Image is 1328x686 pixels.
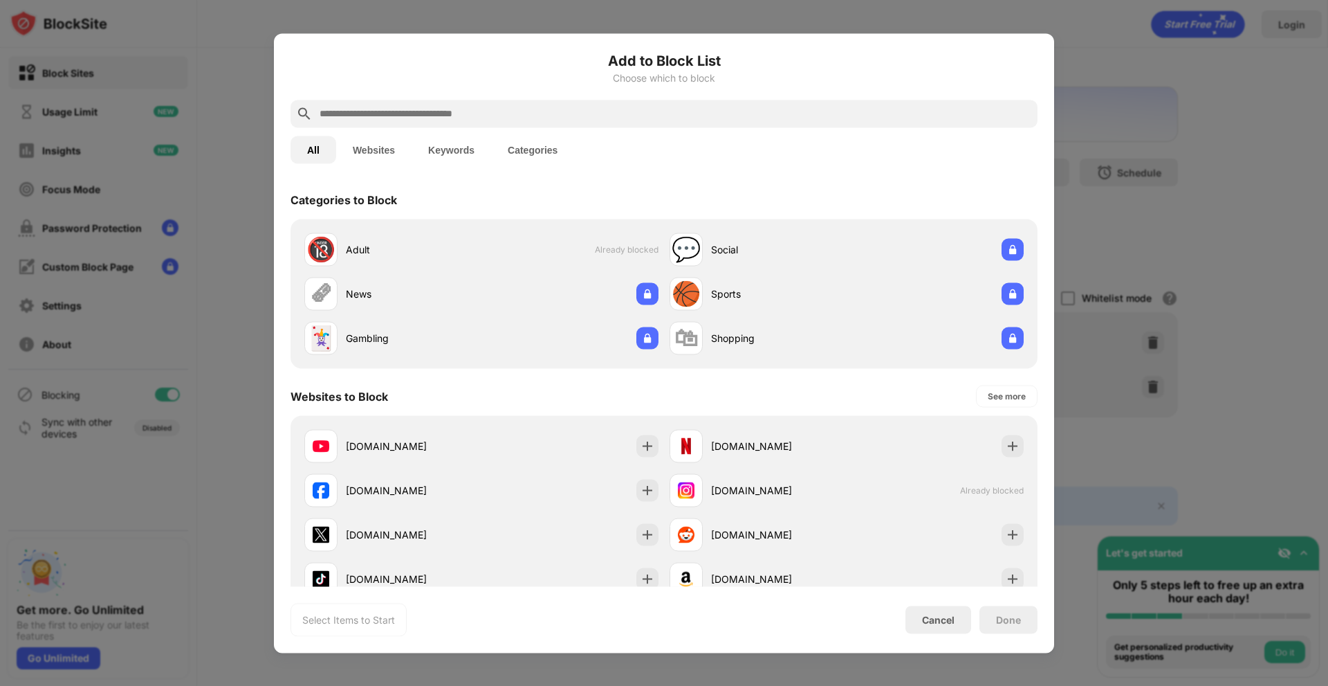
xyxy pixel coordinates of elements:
div: [DOMAIN_NAME] [711,572,847,586]
div: Sports [711,287,847,301]
div: [DOMAIN_NAME] [711,527,847,542]
div: Done [996,614,1021,625]
div: [DOMAIN_NAME] [346,527,481,542]
div: 🏀 [672,280,701,308]
span: Already blocked [595,244,658,255]
span: Already blocked [960,485,1024,496]
img: favicons [678,437,694,454]
img: search.svg [296,105,313,122]
div: Gambling [346,331,481,345]
img: favicons [313,482,329,498]
div: 🗞 [309,280,333,308]
div: [DOMAIN_NAME] [346,572,481,586]
h6: Add to Block List [290,50,1037,71]
img: favicons [313,570,329,587]
div: Social [711,242,847,257]
div: Shopping [711,331,847,345]
div: News [346,287,481,301]
img: favicons [313,437,329,454]
img: favicons [678,570,694,587]
div: [DOMAIN_NAME] [346,483,481,498]
img: favicons [313,526,329,543]
div: Websites to Block [290,389,388,403]
div: Select Items to Start [302,613,395,626]
div: Choose which to block [290,72,1037,83]
button: Categories [491,136,574,163]
div: Categories to Block [290,192,397,206]
div: [DOMAIN_NAME] [346,439,481,453]
div: 💬 [672,235,701,264]
img: favicons [678,482,694,498]
button: Keywords [412,136,491,163]
div: 🛍 [674,324,698,352]
img: favicons [678,526,694,543]
div: 🃏 [306,324,335,352]
button: Websites [336,136,412,163]
button: All [290,136,336,163]
div: 🔞 [306,235,335,264]
div: [DOMAIN_NAME] [711,483,847,498]
div: See more [988,389,1026,403]
div: Adult [346,242,481,257]
div: [DOMAIN_NAME] [711,439,847,453]
div: Cancel [922,614,954,626]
